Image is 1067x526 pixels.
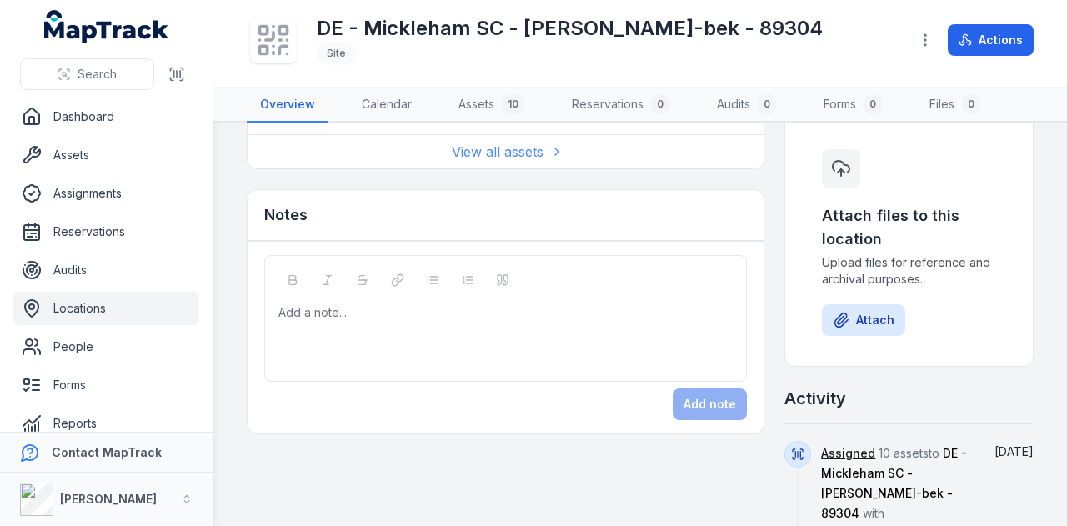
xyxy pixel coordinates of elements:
a: Audits0 [704,88,790,123]
button: Actions [948,24,1034,56]
h1: DE - Mickleham SC - [PERSON_NAME]-bek - 89304 [317,15,823,42]
a: MapTrack [44,10,169,43]
a: Assigned [821,445,875,462]
h2: Activity [784,387,846,410]
h3: Attach files to this location [822,204,996,251]
a: Dashboard [13,100,199,133]
span: Upload files for reference and archival purposes. [822,254,996,288]
a: Reservations [13,215,199,248]
div: 10 [501,94,525,114]
a: Locations [13,292,199,325]
span: [DATE] [994,444,1034,458]
a: Calendar [348,88,425,123]
button: Search [20,58,154,90]
div: 0 [650,94,670,114]
span: Search [78,66,117,83]
div: 0 [757,94,777,114]
button: Attach [822,304,905,336]
strong: [PERSON_NAME] [60,492,157,506]
a: Overview [247,88,328,123]
a: Forms [13,368,199,402]
div: 0 [863,94,883,114]
a: Assets [13,138,199,172]
a: Reservations0 [559,88,684,123]
a: Files0 [916,88,994,123]
a: People [13,330,199,363]
a: Assets10 [445,88,539,123]
a: Assignments [13,177,199,210]
a: Forms0 [810,88,896,123]
a: Reports [13,407,199,440]
h3: Notes [264,203,308,227]
time: 8/14/2025, 3:24:20 PM [994,444,1034,458]
div: 0 [961,94,981,114]
div: Site [317,42,356,65]
strong: Contact MapTrack [52,445,162,459]
a: View all assets [452,142,560,162]
a: Audits [13,253,199,287]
